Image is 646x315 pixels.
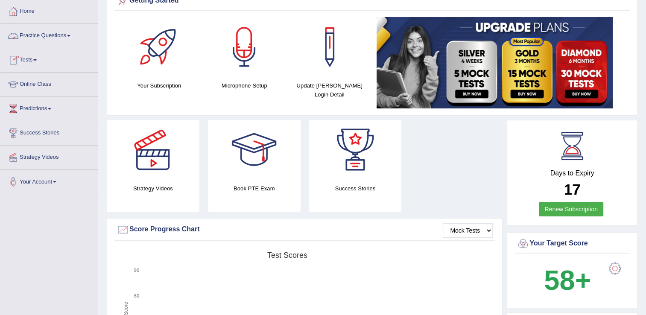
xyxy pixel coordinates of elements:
[134,268,139,273] text: 90
[0,121,98,143] a: Success Stories
[0,170,98,191] a: Your Account
[0,73,98,94] a: Online Class
[0,97,98,118] a: Predictions
[206,81,283,90] h4: Microphone Setup
[208,184,301,193] h4: Book PTE Exam
[291,81,368,99] h4: Update [PERSON_NAME] Login Detail
[0,48,98,70] a: Tests
[107,184,199,193] h4: Strategy Videos
[309,184,402,193] h4: Success Stories
[517,169,628,177] h4: Days to Expiry
[517,237,628,250] div: Your Target Score
[134,293,139,298] text: 60
[544,265,591,296] b: 58+
[0,24,98,45] a: Practice Questions
[117,223,493,236] div: Score Progress Chart
[377,17,613,108] img: small5.jpg
[0,146,98,167] a: Strategy Videos
[121,81,198,90] h4: Your Subscription
[267,251,307,260] tspan: Test scores
[539,202,603,216] a: Renew Subscription
[564,181,581,198] b: 17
